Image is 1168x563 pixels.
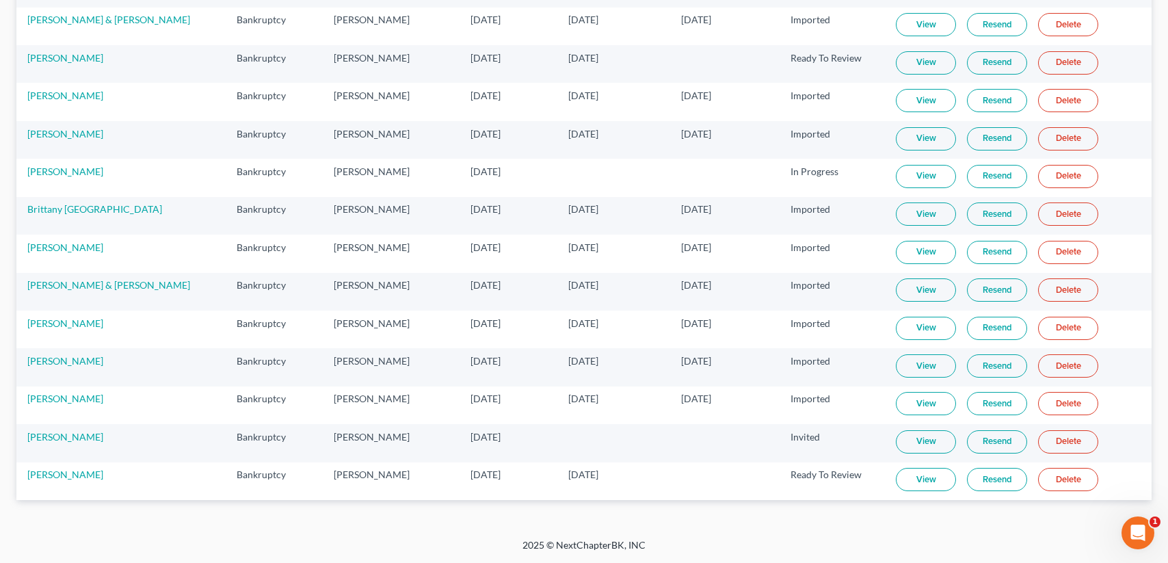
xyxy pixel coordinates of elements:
a: Delete [1038,165,1098,188]
a: Delete [1038,392,1098,415]
span: [DATE] [470,128,501,140]
span: [DATE] [681,90,711,101]
a: View [896,51,956,75]
span: [DATE] [470,14,501,25]
a: View [896,317,956,340]
td: [PERSON_NAME] [323,462,460,500]
td: Imported [780,235,885,272]
a: [PERSON_NAME] [27,52,103,64]
span: [DATE] [568,128,598,140]
td: Bankruptcy [226,45,323,83]
td: Ready To Review [780,45,885,83]
a: Delete [1038,127,1098,150]
span: [DATE] [568,203,598,215]
span: [DATE] [470,241,501,253]
span: [DATE] [681,393,711,404]
td: Bankruptcy [226,197,323,235]
a: Delete [1038,317,1098,340]
span: [DATE] [568,52,598,64]
a: Resend [967,127,1027,150]
td: Bankruptcy [226,8,323,45]
span: [DATE] [470,393,501,404]
td: Bankruptcy [226,348,323,386]
a: [PERSON_NAME] [27,355,103,367]
span: [DATE] [568,355,598,367]
td: [PERSON_NAME] [323,424,460,462]
a: View [896,89,956,112]
a: [PERSON_NAME] [27,166,103,177]
a: Delete [1038,51,1098,75]
span: [DATE] [681,241,711,253]
a: Resend [967,241,1027,264]
span: [DATE] [568,90,598,101]
span: [DATE] [470,317,501,329]
span: [DATE] [681,128,711,140]
td: [PERSON_NAME] [323,8,460,45]
a: View [896,468,956,491]
td: [PERSON_NAME] [323,159,460,196]
a: [PERSON_NAME] [27,241,103,253]
td: Bankruptcy [226,121,323,159]
td: Bankruptcy [226,462,323,500]
td: Bankruptcy [226,235,323,272]
td: [PERSON_NAME] [323,235,460,272]
span: 1 [1150,516,1160,527]
a: View [896,354,956,378]
a: Resend [967,165,1027,188]
td: Ready To Review [780,462,885,500]
iframe: Intercom live chat [1121,516,1154,549]
span: [DATE] [470,431,501,443]
a: View [896,241,956,264]
td: [PERSON_NAME] [323,83,460,120]
a: View [896,430,956,454]
a: View [896,278,956,302]
td: Imported [780,8,885,45]
a: Resend [967,468,1027,491]
span: [DATE] [470,90,501,101]
td: Bankruptcy [226,311,323,348]
a: [PERSON_NAME] [27,393,103,404]
td: [PERSON_NAME] [323,45,460,83]
td: Imported [780,311,885,348]
a: Resend [967,392,1027,415]
td: Imported [780,273,885,311]
span: [DATE] [568,393,598,404]
a: [PERSON_NAME] [27,431,103,443]
span: [DATE] [470,355,501,367]
td: Imported [780,121,885,159]
a: Resend [967,430,1027,454]
td: Bankruptcy [226,273,323,311]
a: Resend [967,51,1027,75]
span: [DATE] [568,279,598,291]
a: [PERSON_NAME] [27,317,103,329]
a: Delete [1038,89,1098,112]
td: Imported [780,197,885,235]
a: View [896,127,956,150]
td: Bankruptcy [226,387,323,424]
a: Delete [1038,13,1098,36]
a: [PERSON_NAME] [27,90,103,101]
span: [DATE] [568,469,598,480]
span: [DATE] [568,317,598,329]
a: View [896,165,956,188]
a: View [896,392,956,415]
td: [PERSON_NAME] [323,121,460,159]
a: View [896,202,956,226]
a: View [896,13,956,36]
span: [DATE] [681,203,711,215]
a: Delete [1038,241,1098,264]
a: Resend [967,317,1027,340]
span: [DATE] [470,203,501,215]
span: [DATE] [470,52,501,64]
a: Resend [967,13,1027,36]
td: [PERSON_NAME] [323,311,460,348]
a: Resend [967,278,1027,302]
td: Bankruptcy [226,159,323,196]
td: [PERSON_NAME] [323,273,460,311]
span: [DATE] [568,241,598,253]
td: In Progress [780,159,885,196]
span: [DATE] [470,469,501,480]
a: Delete [1038,278,1098,302]
span: [DATE] [681,317,711,329]
span: [DATE] [568,14,598,25]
